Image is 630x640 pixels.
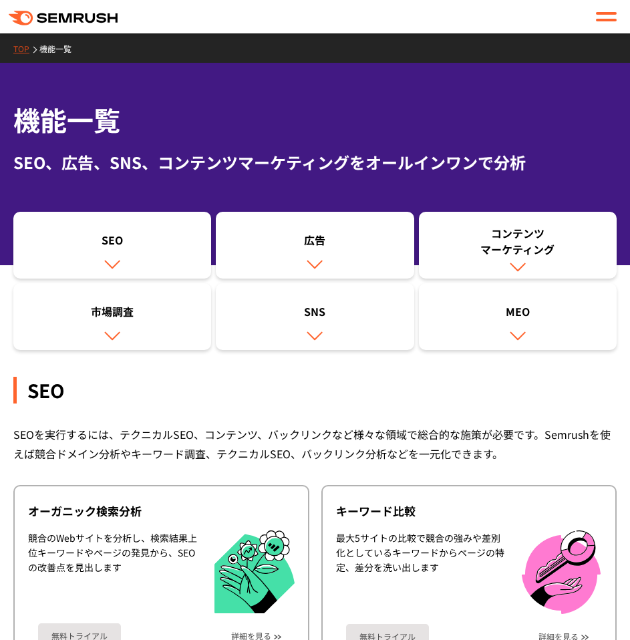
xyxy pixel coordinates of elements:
div: MEO [426,303,610,326]
a: 市場調査 [13,283,211,350]
a: 広告 [216,212,414,279]
div: 市場調査 [20,303,204,326]
a: MEO [419,283,617,350]
div: オーガニック検索分析 [28,503,295,519]
img: オーガニック検索分析 [214,530,295,614]
img: キーワード比較 [522,530,601,614]
a: TOP [13,43,39,54]
div: コンテンツ マーケティング [426,225,610,257]
div: キーワード比較 [336,503,603,519]
div: SNS [222,303,407,326]
a: 機能一覧 [39,43,82,54]
a: SNS [216,283,414,350]
div: SEOを実行するには、テクニカルSEO、コンテンツ、バックリンクなど様々な領域で総合的な施策が必要です。Semrushを使えば競合ドメイン分析やキーワード調査、テクニカルSEO、バックリンク分析... [13,425,617,464]
h1: 機能一覧 [13,100,617,140]
div: 広告 [222,232,407,255]
div: SEO [13,377,617,404]
a: コンテンツマーケティング [419,212,617,279]
a: SEO [13,212,211,279]
div: SEO、広告、SNS、コンテンツマーケティングをオールインワンで分析 [13,150,617,174]
div: 最大5サイトの比較で競合の強みや差別化としているキーワードからページの特定、差分を洗い出します [336,530,509,614]
div: 競合のWebサイトを分析し、検索結果上位キーワードやページの発見から、SEOの改善点を見出します [28,530,201,614]
div: SEO [20,232,204,255]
